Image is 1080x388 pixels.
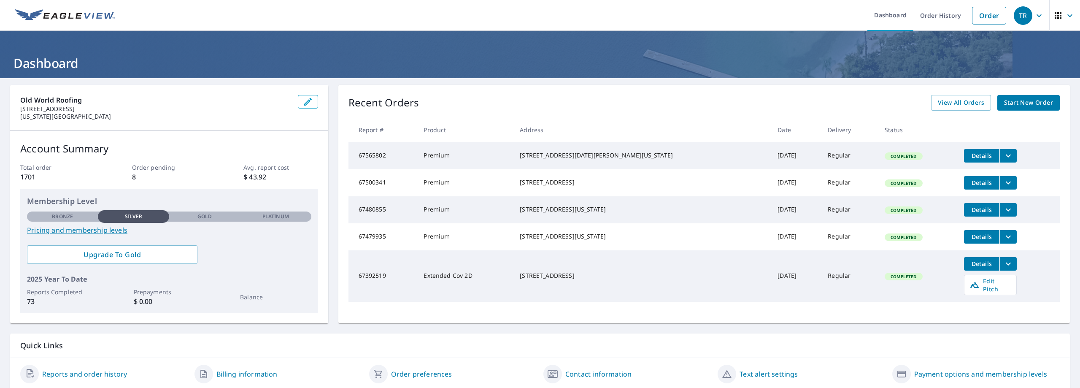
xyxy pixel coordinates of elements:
p: Prepayments [134,288,205,296]
span: Completed [886,234,921,240]
span: Details [969,179,994,187]
a: Start New Order [997,95,1060,111]
td: Premium [417,223,513,250]
span: View All Orders [938,98,984,108]
td: Regular [821,169,878,196]
div: [STREET_ADDRESS][US_STATE] [520,205,764,214]
span: Details [969,233,994,241]
p: $ 0.00 [134,296,205,307]
p: $ 43.92 [243,172,318,182]
p: Account Summary [20,141,318,156]
p: Recent Orders [348,95,419,111]
div: [STREET_ADDRESS] [520,178,764,187]
img: EV Logo [15,9,115,22]
div: [STREET_ADDRESS][US_STATE] [520,232,764,241]
button: detailsBtn-67392519 [964,257,999,271]
td: 67392519 [348,250,417,302]
td: [DATE] [771,223,821,250]
td: Regular [821,196,878,223]
button: detailsBtn-67565802 [964,149,999,163]
span: Completed [886,180,921,186]
button: filesDropdownBtn-67479935 [999,230,1017,244]
th: Product [417,117,513,142]
p: 1701 [20,172,94,182]
p: Avg. report cost [243,163,318,172]
a: Payment options and membership levels [914,369,1047,379]
p: Order pending [132,163,206,172]
p: 8 [132,172,206,182]
td: [DATE] [771,169,821,196]
td: 67565802 [348,142,417,169]
span: Completed [886,207,921,213]
td: 67480855 [348,196,417,223]
a: View All Orders [931,95,991,111]
td: Regular [821,223,878,250]
span: Completed [886,274,921,279]
p: [US_STATE][GEOGRAPHIC_DATA] [20,113,291,120]
button: filesDropdownBtn-67392519 [999,257,1017,271]
button: detailsBtn-67500341 [964,176,999,190]
a: Edit Pitch [964,275,1017,295]
p: Platinum [262,213,289,220]
p: Quick Links [20,340,1060,351]
td: [DATE] [771,250,821,302]
p: Total order [20,163,94,172]
td: Premium [417,196,513,223]
a: Billing information [216,369,277,379]
a: Upgrade To Gold [27,245,197,264]
p: Membership Level [27,195,311,207]
p: Bronze [52,213,73,220]
h1: Dashboard [10,54,1070,72]
button: filesDropdownBtn-67565802 [999,149,1017,163]
span: Start New Order [1004,98,1053,108]
span: Edit Pitch [969,277,1011,293]
span: Completed [886,153,921,159]
p: 2025 Year To Date [27,274,311,284]
td: [DATE] [771,196,821,223]
a: Order [972,7,1006,24]
th: Address [513,117,771,142]
td: Premium [417,142,513,169]
a: Contact information [565,369,632,379]
p: Reports Completed [27,288,98,296]
td: 67500341 [348,169,417,196]
p: Balance [240,293,311,301]
span: Details [969,206,994,214]
td: Regular [821,142,878,169]
div: [STREET_ADDRESS] [520,271,764,280]
span: Details [969,260,994,268]
p: 73 [27,296,98,307]
button: filesDropdownBtn-67480855 [999,203,1017,217]
a: Text alert settings [740,369,798,379]
th: Report # [348,117,417,142]
a: Order preferences [391,369,452,379]
p: Old World Roofing [20,95,291,105]
th: Date [771,117,821,142]
th: Status [878,117,957,142]
p: [STREET_ADDRESS] [20,105,291,113]
button: detailsBtn-67480855 [964,203,999,217]
span: Upgrade To Gold [34,250,191,259]
div: [STREET_ADDRESS][DATE][PERSON_NAME][US_STATE] [520,151,764,160]
td: Extended Cov 2D [417,250,513,302]
th: Delivery [821,117,878,142]
button: detailsBtn-67479935 [964,230,999,244]
a: Reports and order history [42,369,127,379]
span: Details [969,152,994,160]
td: Premium [417,169,513,196]
p: Gold [197,213,212,220]
button: filesDropdownBtn-67500341 [999,176,1017,190]
p: Silver [125,213,143,220]
td: Regular [821,250,878,302]
a: Pricing and membership levels [27,225,311,235]
div: TR [1014,6,1032,25]
td: 67479935 [348,223,417,250]
td: [DATE] [771,142,821,169]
